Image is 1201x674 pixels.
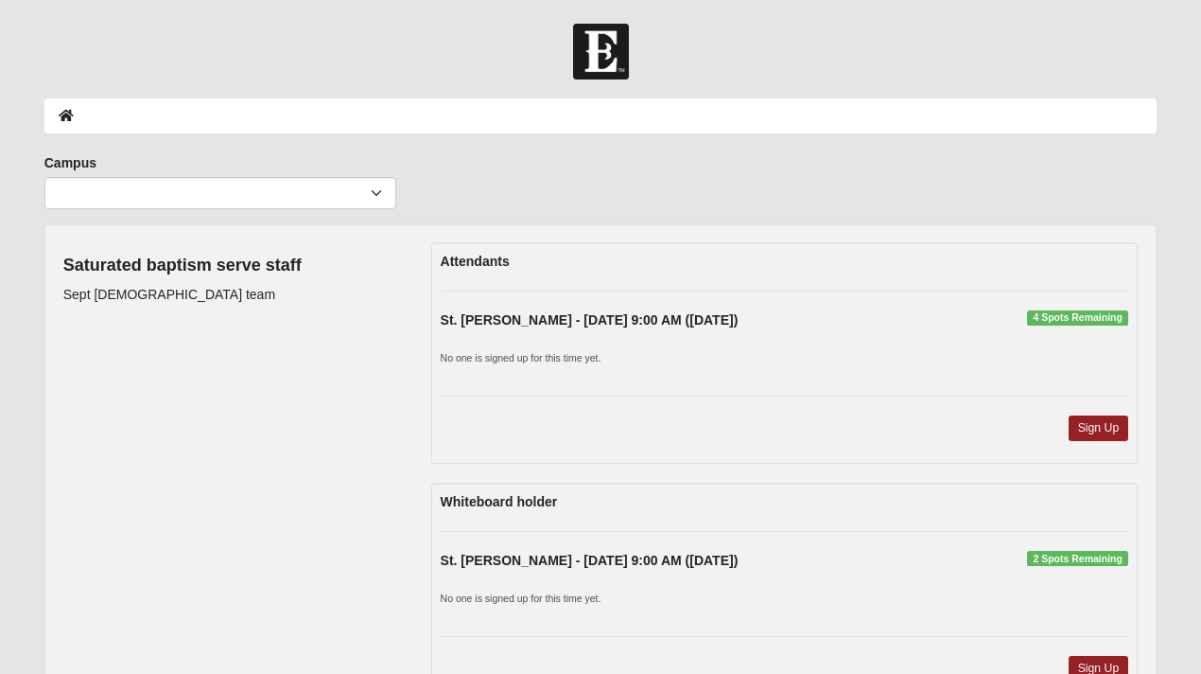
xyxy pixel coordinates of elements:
[441,352,601,364] small: No one is signed up for this time yet.
[1027,551,1128,566] span: 2 Spots Remaining
[1069,416,1129,441] a: Sign Up
[441,312,739,328] strong: St. [PERSON_NAME] - [DATE] 9:00 AM ([DATE])
[63,285,302,305] p: Sept [DEMOGRAPHIC_DATA] team
[1027,310,1128,326] span: 4 Spots Remaining
[441,553,739,568] strong: St. [PERSON_NAME] - [DATE] 9:00 AM ([DATE])
[44,153,96,172] label: Campus
[441,494,558,509] strong: Whiteboard holder
[441,593,601,604] small: No one is signed up for this time yet.
[441,254,510,269] strong: Attendants
[63,256,302,276] h4: Saturated baptism serve staff
[573,24,629,80] img: Church of Eleven22 Logo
